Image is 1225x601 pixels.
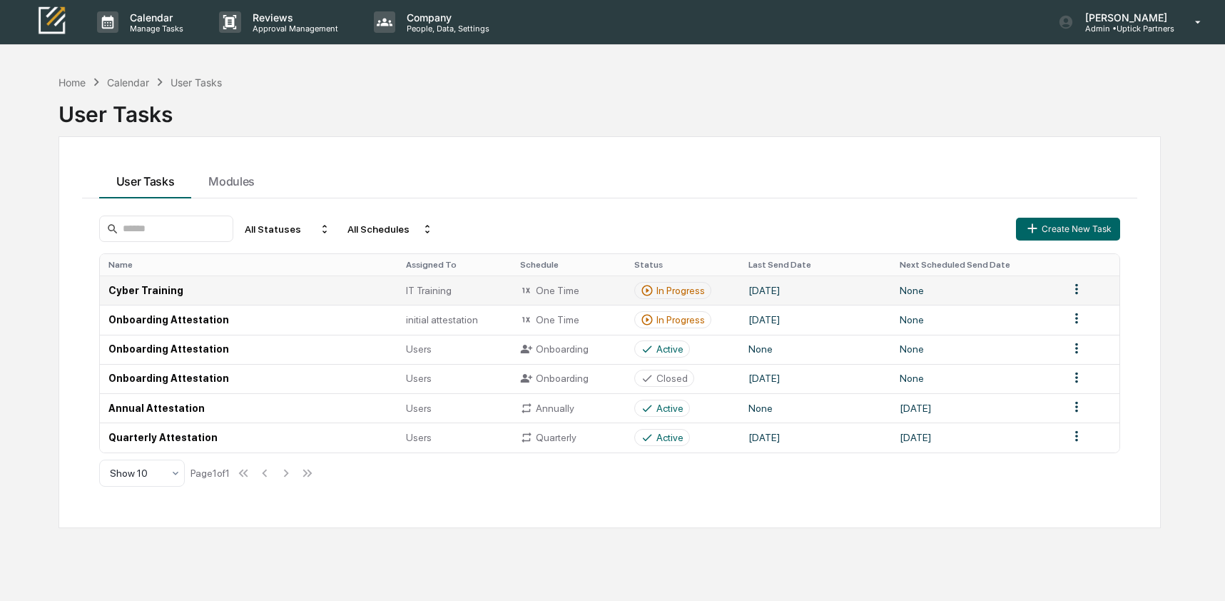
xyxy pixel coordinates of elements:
[406,432,432,443] span: Users
[520,372,617,385] div: Onboarding
[107,76,149,89] div: Calendar
[100,335,398,364] td: Onboarding Attestation
[656,343,683,355] div: Active
[1074,11,1174,24] p: [PERSON_NAME]
[101,49,173,61] a: Powered byPylon
[171,76,222,89] div: User Tasks
[891,364,1060,393] td: None
[406,373,432,384] span: Users
[740,254,891,276] th: Last Send Date
[342,218,439,241] div: All Schedules
[406,285,452,296] span: IT Training
[1016,218,1120,241] button: Create New Task
[190,468,230,479] div: Page 1 of 1
[740,305,891,334] td: [DATE]
[59,76,86,89] div: Home
[520,313,617,326] div: One Time
[100,305,398,334] td: Onboarding Attestation
[520,431,617,444] div: Quarterly
[100,393,398,423] td: Annual Attestation
[59,90,1161,127] div: User Tasks
[740,335,891,364] td: None
[740,423,891,452] td: [DATE]
[118,11,190,24] p: Calendar
[740,393,891,423] td: None
[1074,24,1174,34] p: Admin • Uptick Partners
[397,254,512,276] th: Assigned To
[191,160,272,198] button: Modules
[520,402,617,415] div: Annually
[626,254,740,276] th: Status
[34,5,68,39] img: logo
[891,305,1060,334] td: None
[99,160,192,198] button: User Tasks
[891,423,1060,452] td: [DATE]
[656,314,705,325] div: In Progress
[891,335,1060,364] td: None
[142,50,173,61] span: Pylon
[406,314,478,325] span: initial attestation
[656,432,683,443] div: Active
[891,254,1060,276] th: Next Scheduled Send Date
[406,403,432,414] span: Users
[241,24,345,34] p: Approval Management
[512,254,626,276] th: Schedule
[891,276,1060,305] td: None
[891,393,1060,423] td: [DATE]
[241,11,345,24] p: Reviews
[118,24,190,34] p: Manage Tasks
[100,276,398,305] td: Cyber Training
[520,343,617,355] div: Onboarding
[239,218,336,241] div: All Statuses
[740,364,891,393] td: [DATE]
[740,276,891,305] td: [DATE]
[100,254,398,276] th: Name
[656,373,688,384] div: Closed
[395,11,497,24] p: Company
[656,285,705,296] div: In Progress
[656,403,683,414] div: Active
[395,24,497,34] p: People, Data, Settings
[100,364,398,393] td: Onboarding Attestation
[100,423,398,452] td: Quarterly Attestation
[520,284,617,297] div: One Time
[406,343,432,355] span: Users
